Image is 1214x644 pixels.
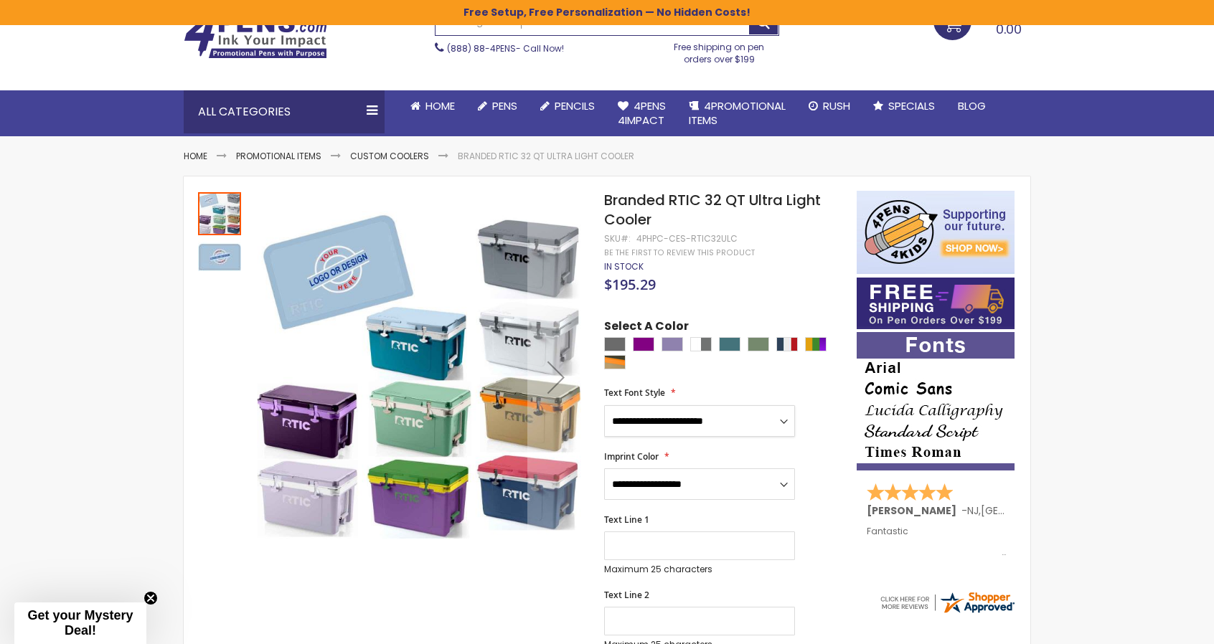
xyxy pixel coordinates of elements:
div: Get your Mystery Deal!Close teaser [14,602,146,644]
span: Specials [888,98,935,113]
a: Custom Coolers [350,150,429,162]
a: 4Pens4impact [606,90,677,137]
a: 4PROMOTIONALITEMS [677,90,797,137]
span: 0.00 [996,20,1022,38]
div: Branded RTIC 32 QT Ultra Light Cooler [198,235,241,280]
div: Free shipping on pen orders over $199 [659,36,780,65]
span: Text Font Style [604,387,665,399]
a: 4pens.com certificate URL [878,606,1016,618]
a: Specials [862,90,946,122]
span: - , [961,503,1086,518]
div: All Categories [184,90,385,133]
span: - Call Now! [447,42,564,55]
img: Branded RTIC 32 QT Ultra Light Cooler [198,237,241,280]
a: Rush [797,90,862,122]
span: Imprint Color [604,450,659,463]
img: font-personalization-examples [857,332,1015,470]
li: Branded RTIC 32 QT Ultra Light Cooler [458,151,634,162]
img: 4pens 4 kids [857,191,1015,274]
div: White|Grey [690,337,712,351]
a: Home [184,150,207,162]
img: 4Pens Custom Pens and Promotional Products [184,13,327,59]
span: Pencils [555,98,595,113]
div: Fantastic [867,526,1006,557]
span: [PERSON_NAME] [867,503,961,518]
a: Pencils [529,90,606,122]
span: Text Line 1 [604,513,649,526]
a: Pens [466,90,529,122]
div: Next [527,191,585,563]
img: 4pens.com widget logo [878,589,1016,615]
a: Promotional Items [236,150,321,162]
a: Home [399,90,466,122]
div: Sage Green [748,337,769,351]
div: Trailblazer [604,355,626,369]
span: 4PROMOTIONAL ITEMS [689,98,786,128]
span: Rush [823,98,850,113]
div: Grey [604,337,626,351]
a: (888) 88-4PENS [447,42,516,55]
strong: SKU [604,232,631,245]
a: Blog [946,90,997,122]
span: Home [425,98,455,113]
div: Lilac [662,337,683,351]
p: Maximum 25 characters [604,564,795,575]
img: Free shipping on orders over $199 [857,278,1015,329]
div: Availability [604,261,644,273]
span: NJ [967,503,979,518]
span: Text Line 2 [604,589,649,601]
span: Branded RTIC 32 QT Ultra Light Cooler [604,190,821,229]
span: [GEOGRAPHIC_DATA] [981,503,1086,518]
img: Branded RTIC 32 QT Ultra Light Cooler [257,212,585,539]
span: Select A Color [604,318,689,338]
span: $195.29 [604,275,656,294]
div: Patriot (Blue,White,Red) [776,337,798,351]
a: Be the first to review this product [604,247,755,258]
div: 4PHPC-CES-RTIC32ULC [636,233,738,245]
div: Branded RTIC 32 QT Ultra Light Cooler [198,191,243,235]
span: Pens [492,98,517,113]
div: Deep Harbor [719,337,740,351]
span: 4Pens 4impact [618,98,666,128]
span: In stock [604,260,644,273]
div: Mardi Gras [805,337,827,351]
span: Blog [958,98,986,113]
span: Get your Mystery Deal! [27,608,133,638]
button: Close teaser [143,591,158,605]
div: Purple [633,337,654,351]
